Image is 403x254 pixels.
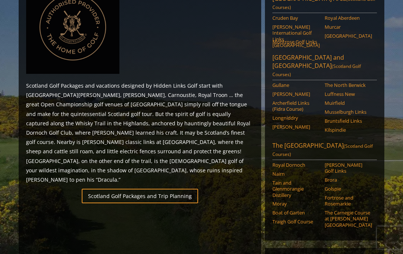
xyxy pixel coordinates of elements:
[272,82,320,88] a: Gullane
[325,15,372,21] a: Royal Aberdeen
[272,141,377,160] a: The [GEOGRAPHIC_DATA](Scotland Golf Courses)
[325,127,372,133] a: Kilspindie
[272,115,320,121] a: Longniddry
[272,210,320,216] a: Boat of Garten
[272,39,320,45] a: Montrose Golf Links
[272,180,320,198] a: Tain and Glenmorangie Distillery
[272,162,320,168] a: Royal Dornoch
[325,186,372,192] a: Golspie
[272,171,320,177] a: Nairn
[272,15,320,21] a: Cruden Bay
[272,24,320,48] a: [PERSON_NAME] International Golf Links [GEOGRAPHIC_DATA]
[325,177,372,183] a: Brora
[272,91,320,97] a: [PERSON_NAME]
[272,219,320,225] a: Traigh Golf Course
[325,162,372,174] a: [PERSON_NAME] Golf Links
[272,100,320,112] a: Archerfield Links (Fidra Course)
[325,24,372,30] a: Murcar
[272,201,320,207] a: Moray
[325,210,372,228] a: The Carnegie Course at [PERSON_NAME][GEOGRAPHIC_DATA]
[325,82,372,88] a: The North Berwick
[325,100,372,106] a: Muirfield
[272,53,377,80] a: [GEOGRAPHIC_DATA] and [GEOGRAPHIC_DATA](Scotland Golf Courses)
[325,195,372,207] a: Fortrose and Rosemarkie
[26,81,254,184] p: Scotland Golf Packages and vacations designed by Hidden Links Golf start with [GEOGRAPHIC_DATA][P...
[325,33,372,39] a: [GEOGRAPHIC_DATA]
[325,109,372,115] a: Musselburgh Links
[272,124,320,130] a: [PERSON_NAME]
[82,189,198,203] a: Scotland Golf Packages and Trip Planning
[325,118,372,124] a: Bruntsfield Links
[325,91,372,97] a: Luffness New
